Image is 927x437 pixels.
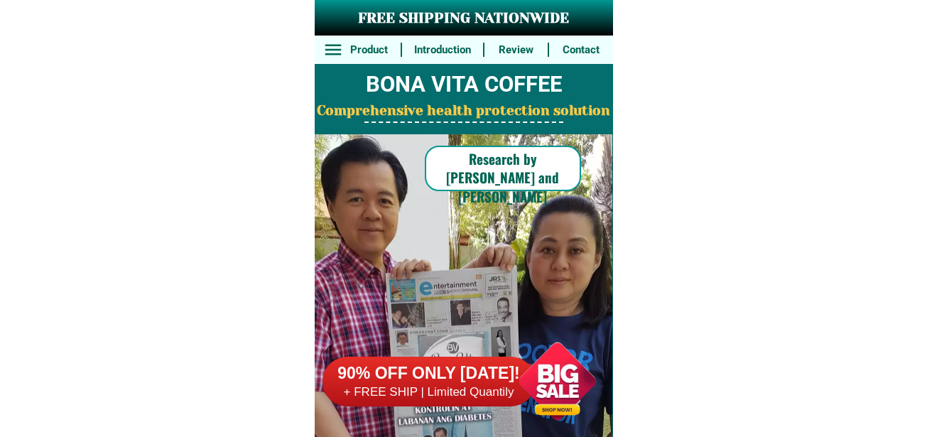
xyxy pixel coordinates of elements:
[315,101,613,122] h2: Comprehensive health protection solution
[557,42,605,58] h6: Contact
[315,8,613,29] h3: FREE SHIPPING NATIONWIDE
[492,42,541,58] h6: Review
[322,384,536,400] h6: + FREE SHIP | Limited Quantily
[425,149,581,206] h6: Research by [PERSON_NAME] and [PERSON_NAME]
[345,42,393,58] h6: Product
[322,363,536,384] h6: 90% OFF ONLY [DATE]!
[315,68,613,102] h2: BONA VITA COFFEE
[409,42,475,58] h6: Introduction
